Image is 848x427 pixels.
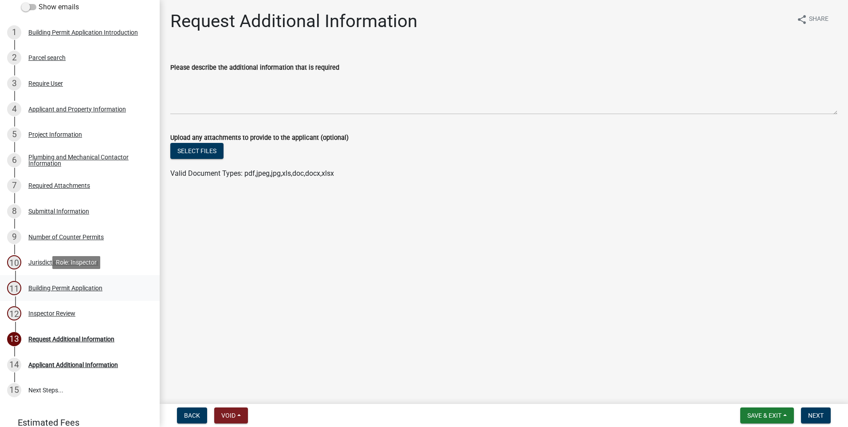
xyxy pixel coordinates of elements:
label: Show emails [21,2,79,12]
label: Please describe the additional information that is required [170,65,339,71]
div: Jurisdiction Confirmation [28,259,98,265]
div: 11 [7,281,21,295]
div: 9 [7,230,21,244]
button: shareShare [789,11,836,28]
span: Void [221,412,236,419]
div: Parcel search [28,55,66,61]
button: Select files [170,143,224,159]
div: 10 [7,255,21,269]
div: 2 [7,51,21,65]
div: Building Permit Application Introduction [28,29,138,36]
div: Number of Counter Permits [28,234,104,240]
button: Back [177,407,207,423]
h1: Request Additional Information [170,11,417,32]
span: Save & Exit [747,412,781,419]
div: 12 [7,306,21,320]
button: Next [801,407,831,423]
div: 13 [7,332,21,346]
div: 15 [7,383,21,397]
button: Save & Exit [740,407,794,423]
div: Project Information [28,131,82,138]
div: Plumbing and Mechanical Contactor Information [28,154,145,166]
div: 14 [7,358,21,372]
div: Applicant Additional Information [28,362,118,368]
span: Share [809,14,828,25]
div: Applicant and Property Information [28,106,126,112]
div: Inspector Review [28,310,75,316]
div: Require User [28,80,63,87]
div: 7 [7,178,21,193]
div: 1 [7,25,21,40]
div: Request Additional Information [28,336,114,342]
div: Required Attachments [28,182,90,189]
div: 4 [7,102,21,116]
button: Void [214,407,248,423]
div: Role: Inspector [52,256,100,269]
div: 3 [7,76,21,91]
div: 5 [7,127,21,142]
div: 8 [7,204,21,218]
i: share [797,14,807,25]
div: Submittal Information [28,208,89,214]
label: Upload any attachments to provide to the applicant (optional) [170,135,349,141]
span: Back [184,412,200,419]
div: 6 [7,153,21,167]
span: Valid Document Types: pdf,jpeg,jpg,xls,doc,docx,xlsx [170,169,334,178]
div: Building Permit Application [28,285,102,291]
span: Next [808,412,824,419]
